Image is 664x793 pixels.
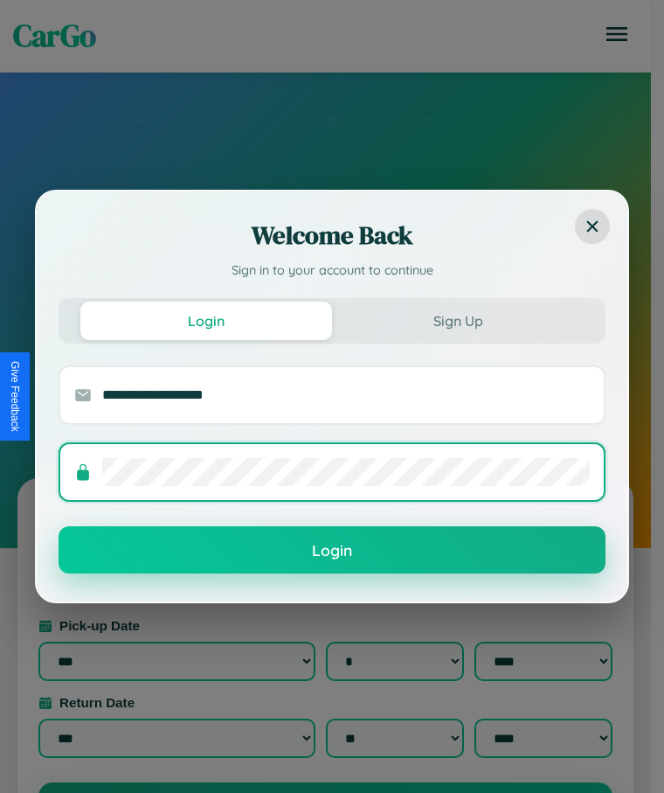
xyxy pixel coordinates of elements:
button: Login [59,526,605,574]
h2: Welcome Back [59,218,605,253]
p: Sign in to your account to continue [59,261,605,281]
button: Sign Up [332,302,584,340]
button: Login [80,302,332,340]
div: Give Feedback [9,361,21,432]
